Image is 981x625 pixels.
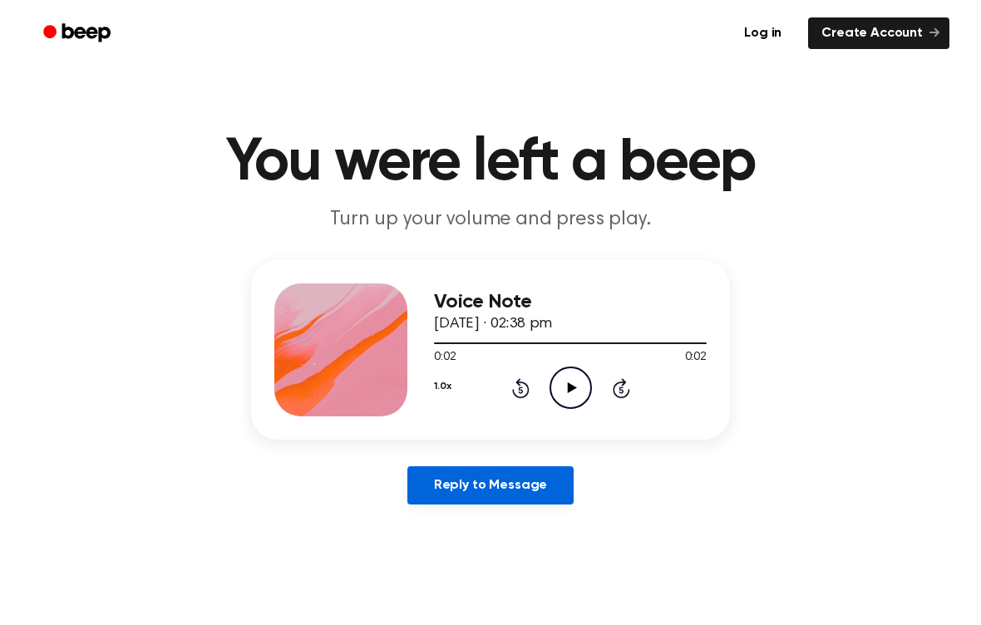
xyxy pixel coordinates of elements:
[434,291,707,313] h3: Voice Note
[407,466,574,504] a: Reply to Message
[65,133,916,193] h1: You were left a beep
[171,206,810,234] p: Turn up your volume and press play.
[808,17,949,49] a: Create Account
[685,349,707,367] span: 0:02
[434,349,456,367] span: 0:02
[434,372,451,401] button: 1.0x
[32,17,126,50] a: Beep
[434,317,552,332] span: [DATE] · 02:38 pm
[727,14,798,52] a: Log in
